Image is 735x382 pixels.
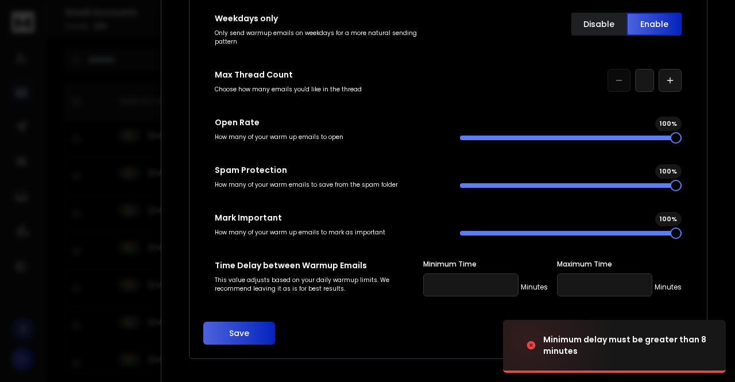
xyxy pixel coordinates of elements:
[215,133,437,141] p: How many of your warm up emails to open
[215,228,437,237] p: How many of your warm up emails to mark as important
[655,117,682,131] div: 100 %
[215,117,437,128] p: Open Rate
[571,13,626,36] button: Disable
[521,283,548,292] p: Minutes
[655,212,682,226] div: 100 %
[503,314,618,376] img: image
[215,164,437,176] p: Spam Protection
[215,69,437,80] p: Max Thread Count
[543,334,712,357] div: Minimum delay must be greater than 8 minutes
[203,322,275,345] button: Save
[215,276,419,293] p: This value adjusts based on your daily warmup limits. We recommend leaving it as is for best resu...
[655,164,682,179] div: 100 %
[215,260,419,271] p: Time Delay between Warmup Emails
[215,180,437,189] p: How many of your warm emails to save from the spam folder
[215,29,437,46] p: Only send warmup emails on weekdays for a more natural sending pattern
[215,13,437,24] p: Weekdays only
[626,13,682,36] button: Enable
[215,85,437,94] p: Choose how many emails you'd like in the thread
[557,260,682,269] label: Maximum Time
[215,212,437,223] p: Mark Important
[423,260,548,269] label: Minimum Time
[655,283,682,292] p: Minutes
